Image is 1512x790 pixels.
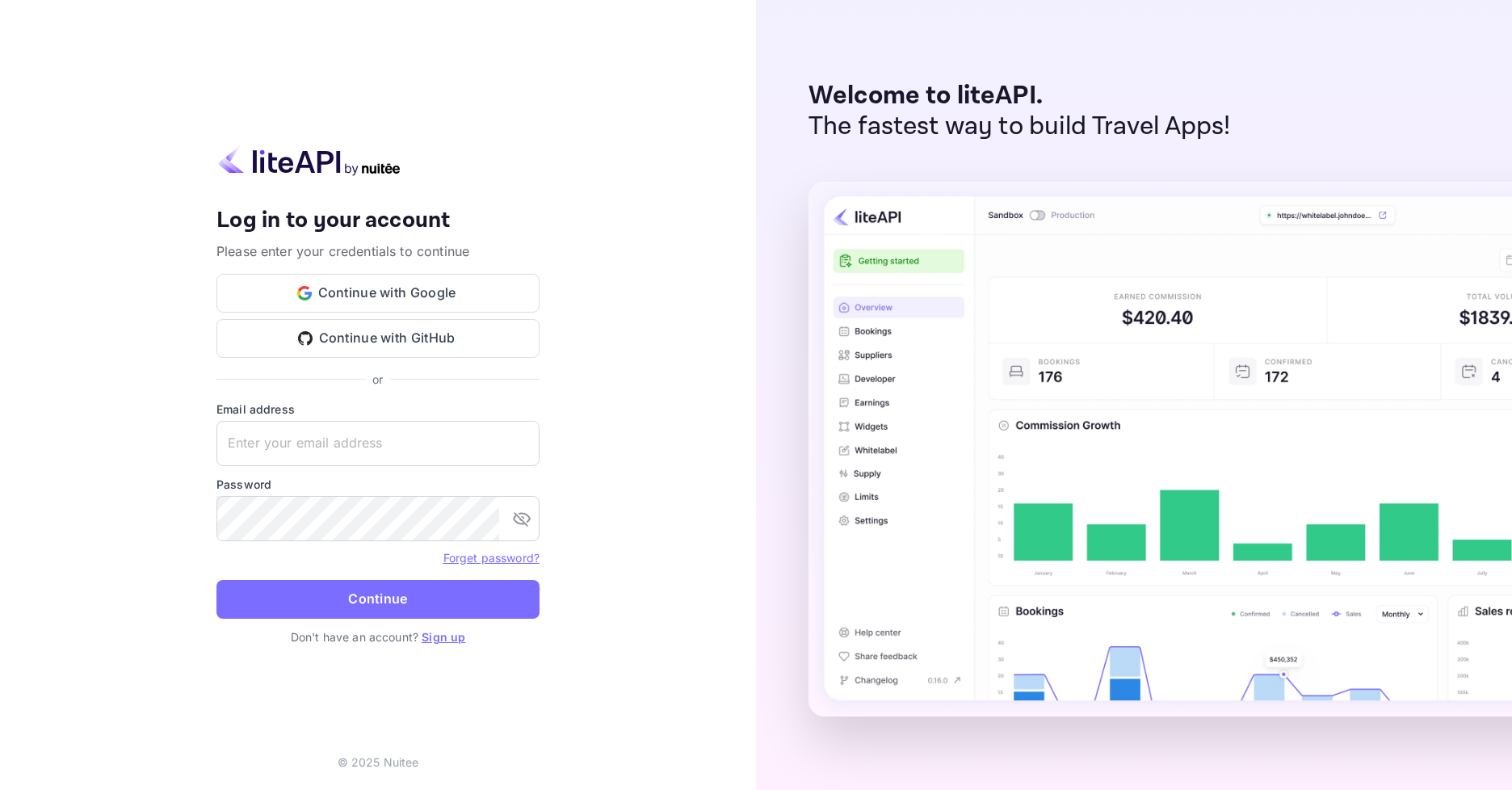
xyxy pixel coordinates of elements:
p: Don't have an account? [216,628,540,645]
button: Continue [216,580,540,619]
h4: Log in to your account [216,207,540,235]
button: Continue with GitHub [216,319,540,358]
button: Continue with Google [216,274,540,313]
img: liteapi [216,145,402,176]
label: Email address [216,401,540,418]
label: Password [216,476,540,493]
p: or [372,371,383,388]
input: Enter your email address [216,421,540,466]
p: Please enter your credentials to continue [216,242,540,261]
a: Sign up [422,630,465,644]
a: Forget password? [443,549,540,565]
p: Welcome to liteAPI. [808,81,1231,111]
a: Forget password? [443,551,540,565]
p: © 2025 Nuitee [338,754,419,771]
button: toggle password visibility [506,502,538,535]
p: The fastest way to build Travel Apps! [808,111,1231,142]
